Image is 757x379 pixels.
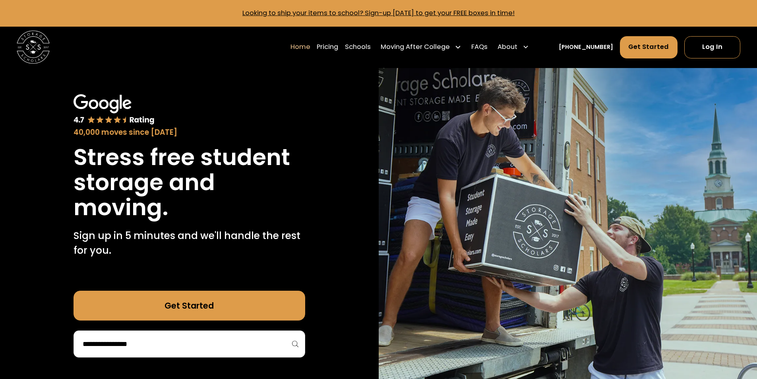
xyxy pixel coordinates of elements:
[498,42,517,52] div: About
[494,35,532,58] div: About
[620,36,678,58] a: Get Started
[17,31,50,64] a: home
[74,145,305,220] h1: Stress free student storage and moving.
[317,35,338,58] a: Pricing
[74,228,305,258] p: Sign up in 5 minutes and we'll handle the rest for you.
[290,35,310,58] a: Home
[74,127,305,138] div: 40,000 moves since [DATE]
[74,291,305,321] a: Get Started
[345,35,371,58] a: Schools
[242,8,515,17] a: Looking to ship your items to school? Sign-up [DATE] to get your FREE boxes in time!
[684,36,740,58] a: Log In
[381,42,450,52] div: Moving After College
[74,94,155,125] img: Google 4.7 star rating
[17,31,50,64] img: Storage Scholars main logo
[559,43,613,52] a: [PHONE_NUMBER]
[378,35,465,58] div: Moving After College
[471,35,488,58] a: FAQs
